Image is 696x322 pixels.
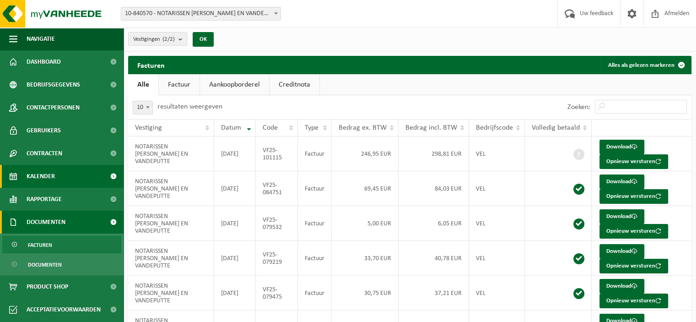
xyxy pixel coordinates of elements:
a: Documenten [2,256,121,273]
td: [DATE] [214,241,256,276]
span: Bedrag ex. BTW [339,124,387,131]
a: Download [599,244,644,259]
span: Datum [221,124,241,131]
td: Factuur [298,241,332,276]
td: VF25-084751 [256,171,298,206]
a: Factuur [159,74,200,95]
button: Opnieuw versturen [599,224,668,239]
td: [DATE] [214,171,256,206]
a: Download [599,209,644,224]
span: Documenten [28,256,62,273]
a: Download [599,279,644,294]
td: [DATE] [214,136,256,171]
span: Contactpersonen [27,96,80,119]
button: Opnieuw versturen [599,294,668,308]
a: Download [599,175,644,189]
span: Navigatie [27,27,55,50]
td: NOTARISSEN [PERSON_NAME] EN VANDEPUTTE [128,206,214,241]
td: Factuur [298,136,332,171]
td: 30,75 EUR [332,276,399,311]
span: Volledig betaald [532,124,580,131]
span: Kalender [27,165,55,188]
td: 40,78 EUR [399,241,469,276]
a: Creditnota [270,74,319,95]
span: Vestigingen [133,33,175,46]
span: Product Shop [27,275,68,298]
a: Download [599,140,644,154]
td: VF25-101115 [256,136,298,171]
td: 37,21 EUR [399,276,469,311]
td: NOTARISSEN [PERSON_NAME] EN VANDEPUTTE [128,276,214,311]
td: NOTARISSEN [PERSON_NAME] EN VANDEPUTTE [128,171,214,206]
td: VEL [469,206,525,241]
td: VF25-079532 [256,206,298,241]
button: Opnieuw versturen [599,154,668,169]
td: 5,00 EUR [332,206,399,241]
span: Bedrijfscode [476,124,513,131]
button: Alles als gelezen markeren [601,56,691,74]
a: Aankoopborderel [200,74,269,95]
span: Vestiging [135,124,162,131]
button: Opnieuw versturen [599,259,668,273]
count: (2/2) [162,36,175,42]
span: Bedrijfsgegevens [27,73,80,96]
td: 298,81 EUR [399,136,469,171]
span: 10-840570 - NOTARISSEN TERRYN EN VANDEPUTTE - ROESELARE [121,7,281,21]
a: Facturen [2,236,121,253]
label: Zoeken: [567,104,590,111]
button: Vestigingen(2/2) [128,32,187,46]
td: Factuur [298,276,332,311]
td: VEL [469,276,525,311]
td: [DATE] [214,276,256,311]
span: Bedrag incl. BTW [405,124,457,131]
span: Acceptatievoorwaarden [27,298,101,321]
td: Factuur [298,171,332,206]
a: Alle [128,74,158,95]
label: resultaten weergeven [157,103,222,110]
td: VEL [469,171,525,206]
span: Documenten [27,211,65,234]
td: VEL [469,136,525,171]
td: VEL [469,241,525,276]
td: [DATE] [214,206,256,241]
span: Contracten [27,142,62,165]
td: VF25-079475 [256,276,298,311]
span: Rapportage [27,188,62,211]
td: NOTARISSEN [PERSON_NAME] EN VANDEPUTTE [128,136,214,171]
span: 10 [133,101,152,114]
button: OK [193,32,214,47]
span: Facturen [28,236,52,254]
td: 69,45 EUR [332,171,399,206]
button: Opnieuw versturen [599,189,668,204]
td: VF25-079219 [256,241,298,276]
span: Gebruikers [27,119,61,142]
td: 84,03 EUR [399,171,469,206]
td: NOTARISSEN [PERSON_NAME] EN VANDEPUTTE [128,241,214,276]
td: 246,95 EUR [332,136,399,171]
td: 6,05 EUR [399,206,469,241]
span: Code [263,124,278,131]
h2: Facturen [128,56,174,74]
td: Factuur [298,206,332,241]
span: Dashboard [27,50,61,73]
span: 10-840570 - NOTARISSEN TERRYN EN VANDEPUTTE - ROESELARE [121,7,281,20]
span: 10 [133,101,153,115]
td: 33,70 EUR [332,241,399,276]
span: Type [305,124,318,131]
